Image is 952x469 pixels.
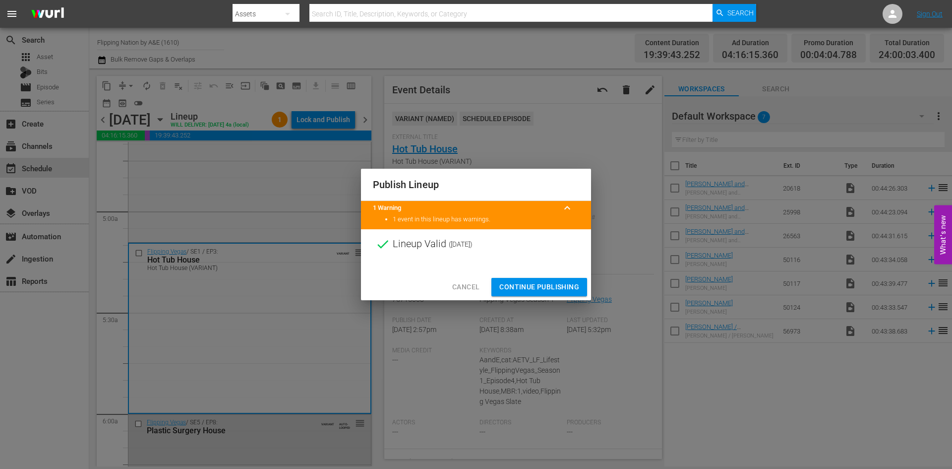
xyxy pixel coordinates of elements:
[727,4,754,22] span: Search
[917,10,943,18] a: Sign Out
[452,281,479,293] span: Cancel
[24,2,71,26] img: ans4CAIJ8jUAAAAAAAAAAAAAAAAAAAAAAAAgQb4GAAAAAAAAAAAAAAAAAAAAAAAAJMjXAAAAAAAAAAAAAAAAAAAAAAAAgAT5G...
[361,229,591,259] div: Lineup Valid
[491,278,587,296] button: Continue Publishing
[499,281,579,293] span: Continue Publishing
[449,237,473,252] span: ( [DATE] )
[555,196,579,220] button: keyboard_arrow_up
[444,278,487,296] button: Cancel
[373,177,579,193] h2: Publish Lineup
[373,203,555,213] title: 1 Warning
[934,205,952,264] button: Open Feedback Widget
[6,8,18,20] span: menu
[561,202,573,214] span: keyboard_arrow_up
[393,215,579,224] li: 1 event in this lineup has warnings.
